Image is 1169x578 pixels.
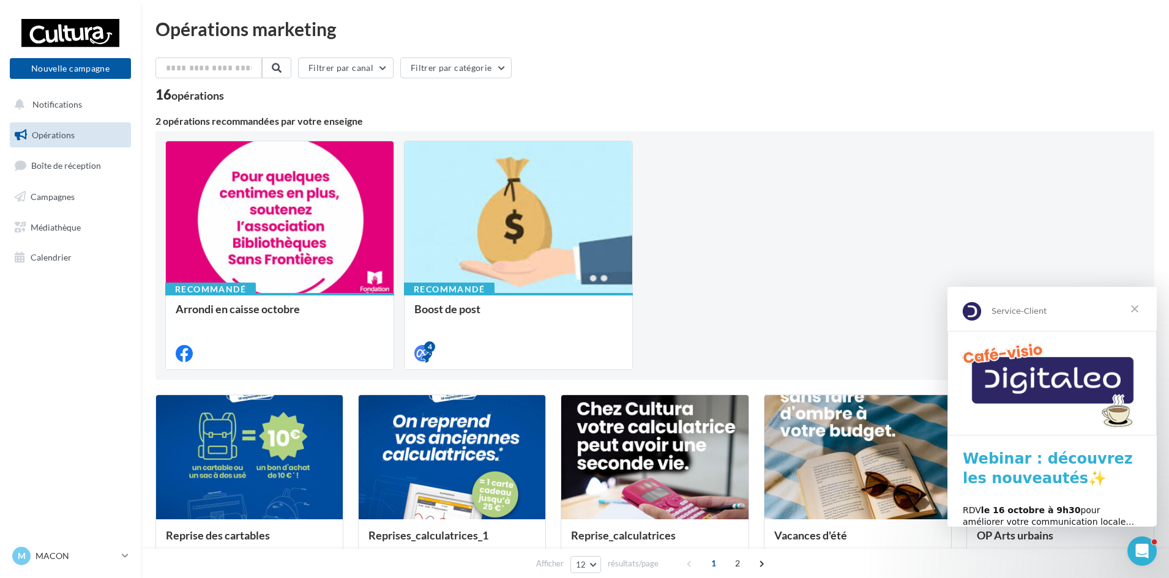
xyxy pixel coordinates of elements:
span: M [18,550,26,562]
a: M MACON [10,544,131,568]
div: RDV pour améliorer votre communication locale… et attirer plus de clients ! [15,218,194,254]
button: Notifications [7,92,129,117]
button: Nouvelle campagne [10,58,131,79]
div: Reprise des cartables [166,529,333,554]
div: 2 opérations recommandées par votre enseigne [155,116,1154,126]
span: Boîte de réception [31,160,101,171]
div: Arrondi en caisse octobre [176,303,384,327]
span: 2 [728,554,747,573]
button: Filtrer par catégorie [400,57,512,78]
div: Opérations marketing [155,20,1154,38]
span: Opérations [32,130,75,140]
div: Reprises_calculatrices_1 [368,529,536,554]
div: Recommandé [165,283,256,296]
span: Afficher [536,558,564,569]
p: MACON [35,550,117,562]
button: Filtrer par canal [298,57,394,78]
span: résultats/page [608,558,659,569]
div: OP Arts urbains [977,529,1144,554]
span: 1 [704,554,723,573]
div: 4 [424,341,435,352]
span: Notifications [32,99,82,109]
div: Recommandé [404,283,495,296]
span: 12 [576,560,586,569]
div: Boost de post [414,303,622,327]
div: Vacances d'été [774,529,941,554]
b: le 16 octobre à 9h30 [34,218,133,228]
a: Médiathèque [7,215,133,240]
a: Boîte de réception [7,152,133,179]
button: 12 [570,556,602,573]
a: Calendrier [7,245,133,270]
div: opérations [171,90,224,101]
div: 16 [155,88,224,102]
a: Campagnes [7,184,133,210]
iframe: Intercom live chat [1127,536,1157,566]
iframe: Intercom live chat message [947,287,1157,527]
span: Campagnes [31,191,75,202]
span: Médiathèque [31,221,81,232]
a: Opérations [7,122,133,148]
span: Calendrier [31,252,72,262]
div: Reprise_calculatrices [571,529,738,554]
